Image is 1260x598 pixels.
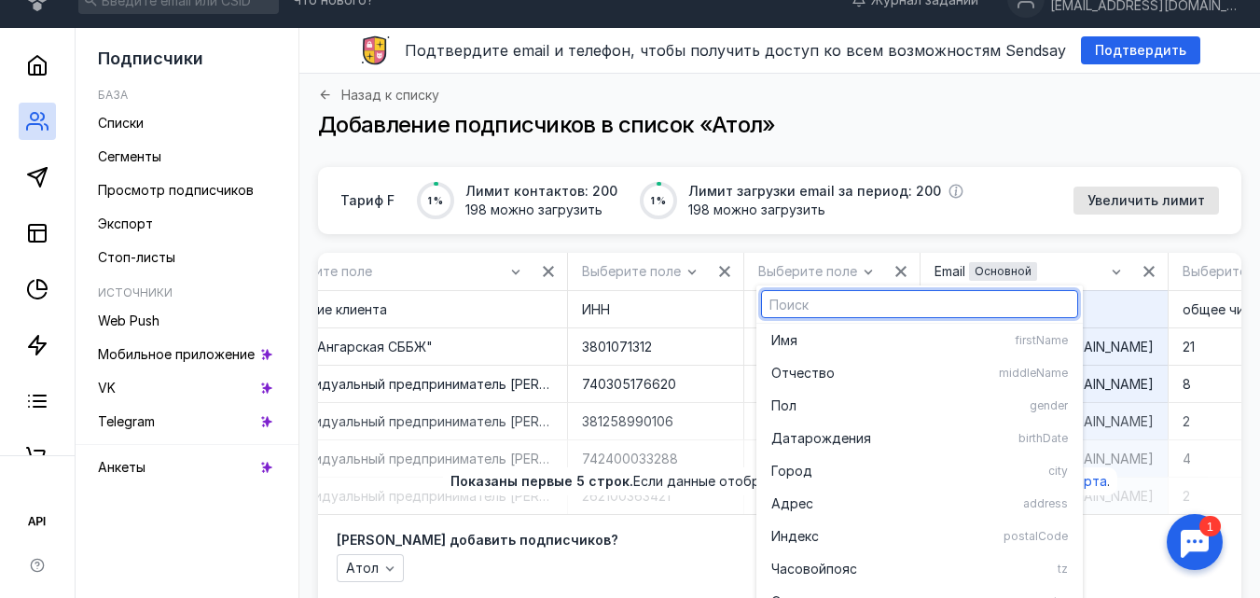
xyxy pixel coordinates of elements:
span: во [819,364,835,382]
button: ИндексpostalCode [756,520,1083,552]
span: firstName [1015,331,1068,350]
div: 740305176620 [582,375,729,394]
a: Экспорт [90,209,284,239]
div: 3801071312 [582,338,729,356]
button: Городcity [756,454,1083,487]
div: 742400033288 [582,450,729,468]
span: Выберите поле [273,264,372,280]
span: Просмотр подписчиков [98,182,254,198]
button: Выберите поле [264,257,530,285]
button: ИмяfirstName [756,324,1083,356]
button: Полgender [756,389,1083,422]
a: Web Push [90,306,284,336]
span: tz [1058,560,1068,578]
div: Индивидуальный предприниматель [PERSON_NAME] [273,450,553,468]
span: Имя [771,331,797,350]
span: Основной [975,264,1032,278]
span: Город [771,462,812,480]
button: Выберите поле [749,257,882,285]
button: Подтвердить [1081,36,1200,64]
div: Индивидуальный предприниматель [PERSON_NAME] [273,487,553,506]
span: Списки [98,115,144,131]
button: Адресaddress [756,487,1083,520]
span: Подтвердить [1095,43,1186,59]
span: Пол [771,396,796,415]
span: address [1023,494,1068,513]
span: Увеличить лимит [1087,193,1205,209]
div: Индивидуальный предприниматель [PERSON_NAME] [273,375,553,394]
div: ОГБУ "Ангарская СББЖ" [273,338,553,356]
span: Добавление подписчиков в список «Атол» [318,111,775,138]
a: Мобильное приложение [90,340,284,369]
button: Часовойпоясtz [756,552,1083,585]
span: Сегменты [98,148,161,164]
h5: Источники [98,285,173,299]
button: Атол [337,554,404,582]
span: Стоп-листы [98,249,175,265]
span: Атол [346,561,379,577]
span: Ин [771,527,788,546]
button: Выберите поле [573,257,706,285]
span: birthDate [1018,429,1068,448]
span: Часовой [771,560,826,578]
span: Подтвердите email и телефон, чтобы получить доступ ко всем возможностям Sendsay [405,41,1066,60]
span: 198 можно загрузить [688,201,963,219]
span: Лимит загрузки email за период: 200 [688,182,941,201]
span: Подписчики [98,49,203,68]
div: Индивидуальный предприниматель [PERSON_NAME] [273,412,553,431]
div: название клиента [273,300,553,319]
span: Экспорт [98,216,153,231]
span: Telegram [98,413,155,429]
span: Выберите поле [582,264,681,280]
span: декс [788,527,819,546]
span: Показаны первые 5 строк. [450,473,633,489]
span: 198 можно загрузить [465,201,617,219]
span: Тариф F [340,191,395,210]
a: Анкеты [90,452,284,482]
a: Назад к списку [318,88,439,102]
span: postalCode [1004,527,1068,546]
a: Стоп-листы [90,243,284,272]
div: 381258990106 [582,412,729,431]
span: Назад к списку [341,89,439,102]
span: Анкеты [98,459,145,475]
input: Поиск [762,291,1077,317]
span: Дата [771,429,805,448]
button: ОтчествоmiddleName [756,356,1083,389]
div: ИНН [582,300,729,319]
span: Email [935,264,965,280]
button: ДатарожденияbirthDate [756,422,1083,454]
span: Выберите поле [758,264,857,280]
h5: База [98,88,128,102]
span: Если данные отображаются некорректно, . [633,473,1110,489]
button: Увеличить лимит [1073,187,1219,215]
span: [PERSON_NAME] добавить подписчиков? [337,534,618,547]
button: EmailОсновной [925,257,1130,285]
a: Telegram [90,407,284,437]
span: Лимит контактов: 200 [465,182,617,201]
a: Списки [90,108,284,138]
a: Сегменты [90,142,284,172]
a: Просмотр подписчиков [90,175,284,205]
span: Адрес [771,494,813,513]
div: 1 [42,11,63,32]
span: пояс [826,560,857,578]
a: VK [90,373,284,403]
span: gender [1030,396,1068,415]
div: 262100363421 [582,487,729,506]
span: Отчест [771,364,819,382]
span: city [1048,462,1068,480]
span: Мобильное приложение [98,346,255,362]
span: Web Push [98,313,159,328]
span: рождения [805,429,871,448]
span: VK [98,380,116,396]
span: middleName [999,364,1068,382]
